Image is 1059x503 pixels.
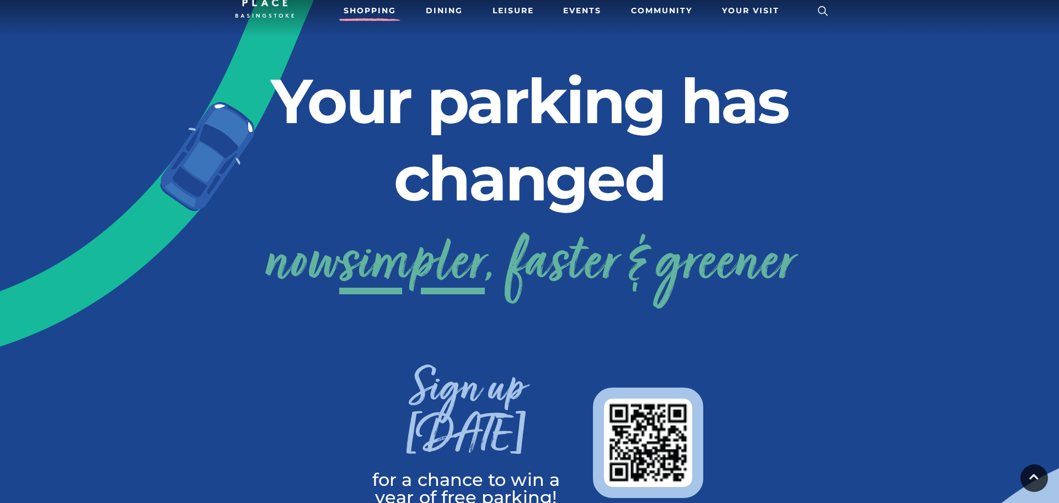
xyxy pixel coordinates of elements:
a: Leisure [488,1,538,21]
a: Events [559,1,606,21]
h3: Sign up [DATE] [356,368,576,471]
span: simpler [339,221,485,309]
a: Shopping [339,1,400,21]
h2: Your parking has changed [223,62,836,217]
a: Dining [421,1,467,21]
a: Your Visit [718,1,789,21]
span: Your Visit [722,5,779,17]
a: nowsimpler, faster & greener [265,221,794,309]
a: Community [627,1,697,21]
